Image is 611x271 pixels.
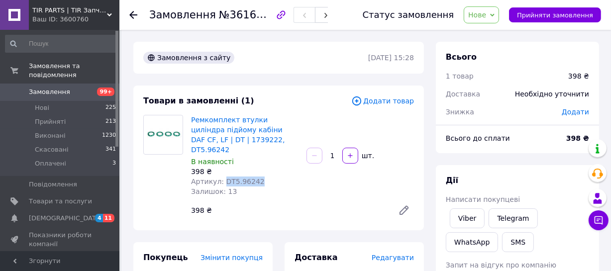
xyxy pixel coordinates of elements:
span: Товари в замовленні (1) [143,96,254,105]
span: Всього [446,52,477,62]
a: Ремкомплект втулки циліндра підйому кабіни DAF CF, LF | DT | 1739222, DT5.96242 [191,116,285,154]
a: Редагувати [394,200,414,220]
input: Пошук [5,35,117,53]
span: Доставка [446,90,480,98]
span: Додати товар [351,95,414,106]
span: Дії [446,176,458,185]
span: Замовлення [29,88,70,96]
div: Ваш ID: 3600760 [32,15,119,24]
span: Всього до сплати [446,134,510,142]
span: Редагувати [372,254,414,262]
span: 213 [105,117,116,126]
div: 398 ₴ [187,203,390,217]
time: [DATE] 15:28 [368,54,414,62]
div: Замовлення з сайту [143,52,234,64]
div: Необхідно уточнити [509,83,595,105]
span: 11 [103,214,114,222]
div: 398 ₴ [568,71,589,81]
span: 341 [105,145,116,154]
img: Ремкомплект втулки циліндра підйому кабіни DAF CF, LF | DT | 1739222, DT5.96242 [144,122,183,148]
span: 225 [105,103,116,112]
span: Показники роботи компанії [29,231,92,249]
span: В наявності [191,158,234,166]
button: Чат з покупцем [589,210,609,230]
div: Повернутися назад [129,10,137,20]
span: 1 товар [446,72,474,80]
span: Товари та послуги [29,197,92,206]
span: 99+ [97,88,114,96]
div: шт. [359,151,375,161]
span: Замовлення та повідомлення [29,62,119,80]
span: Покупець [143,253,188,262]
span: TIR PARTS | TIR Запчастини [32,6,107,15]
span: №361631870 [219,8,290,21]
span: Змінити покупця [201,254,263,262]
span: Знижка [446,108,474,116]
button: SMS [502,232,534,252]
span: Скасовані [35,145,69,154]
a: Telegram [489,208,537,228]
b: 398 ₴ [566,134,589,142]
span: 3 [112,159,116,168]
span: Додати [562,108,589,116]
span: Повідомлення [29,180,77,189]
span: 4 [95,214,103,222]
span: 1230 [102,131,116,140]
button: Прийняти замовлення [509,7,601,22]
span: Замовлення [149,9,216,21]
span: Залишок: 13 [191,187,237,195]
span: Виконані [35,131,66,140]
span: Нові [35,103,49,112]
span: Нове [468,11,486,19]
div: Статус замовлення [363,10,454,20]
a: Viber [450,208,485,228]
span: Запит на відгук про компанію [446,261,556,269]
span: Написати покупцеві [446,195,520,203]
span: Артикул: DT5.96242 [191,178,265,185]
span: Оплачені [35,159,66,168]
span: Прийняти замовлення [517,11,593,19]
div: 398 ₴ [191,167,299,177]
span: [DEMOGRAPHIC_DATA] [29,214,102,223]
span: Прийняті [35,117,66,126]
span: Доставка [295,253,338,262]
a: WhatsApp [446,232,498,252]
